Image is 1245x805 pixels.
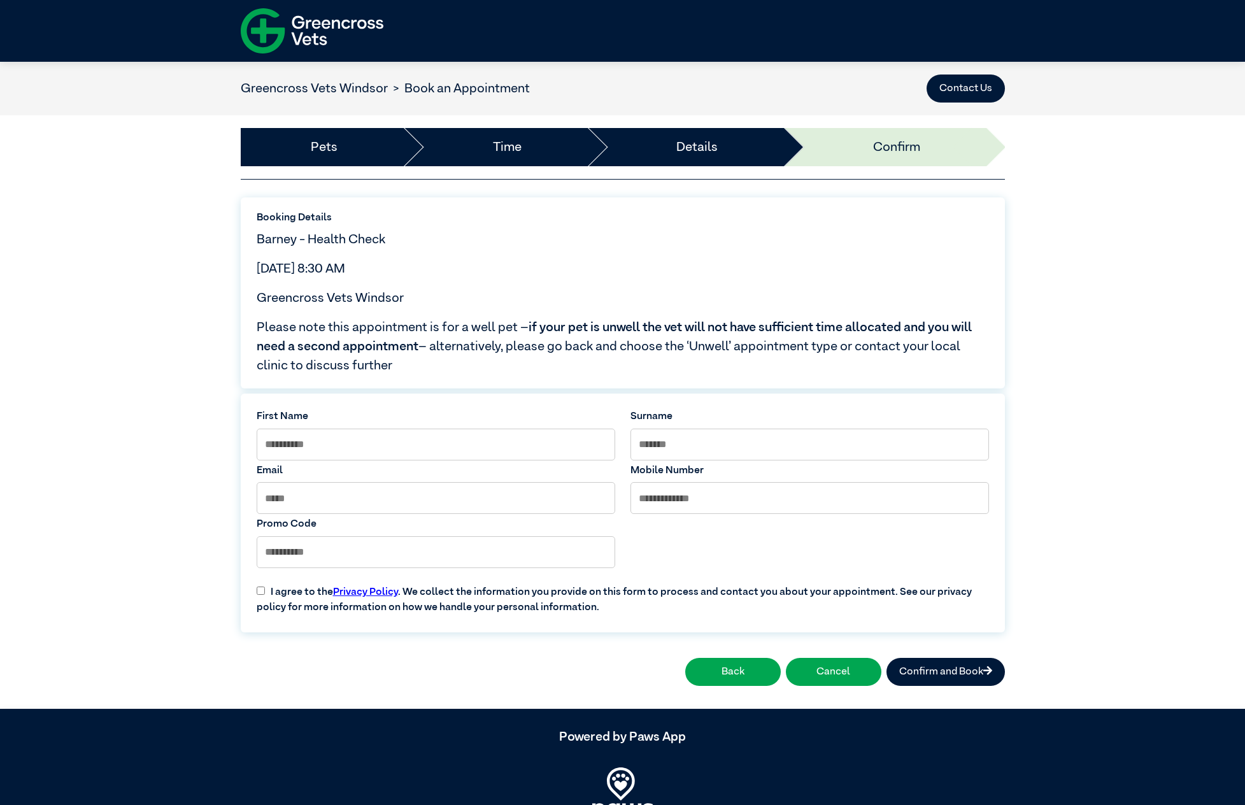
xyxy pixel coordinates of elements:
[886,658,1005,686] button: Confirm and Book
[676,138,718,157] a: Details
[630,463,989,478] label: Mobile Number
[257,587,265,595] input: I agree to thePrivacy Policy. We collect the information you provide on this form to process and ...
[241,79,530,98] nav: breadcrumb
[241,729,1005,744] h5: Powered by Paws App
[257,463,615,478] label: Email
[493,138,522,157] a: Time
[257,409,615,424] label: First Name
[786,658,881,686] button: Cancel
[257,318,989,375] span: Please note this appointment is for a well pet – – alternatively, please go back and choose the ‘...
[257,516,615,532] label: Promo Code
[333,587,398,597] a: Privacy Policy
[257,262,345,275] span: [DATE] 8:30 AM
[241,82,388,95] a: Greencross Vets Windsor
[249,574,997,615] label: I agree to the . We collect the information you provide on this form to process and contact you a...
[257,321,972,353] span: if your pet is unwell the vet will not have sufficient time allocated and you will need a second ...
[311,138,338,157] a: Pets
[241,3,383,59] img: f-logo
[685,658,781,686] button: Back
[630,409,989,424] label: Surname
[257,292,404,304] span: Greencross Vets Windsor
[257,233,385,246] span: Barney - Health Check
[257,210,989,225] label: Booking Details
[927,75,1005,103] button: Contact Us
[388,79,530,98] li: Book an Appointment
